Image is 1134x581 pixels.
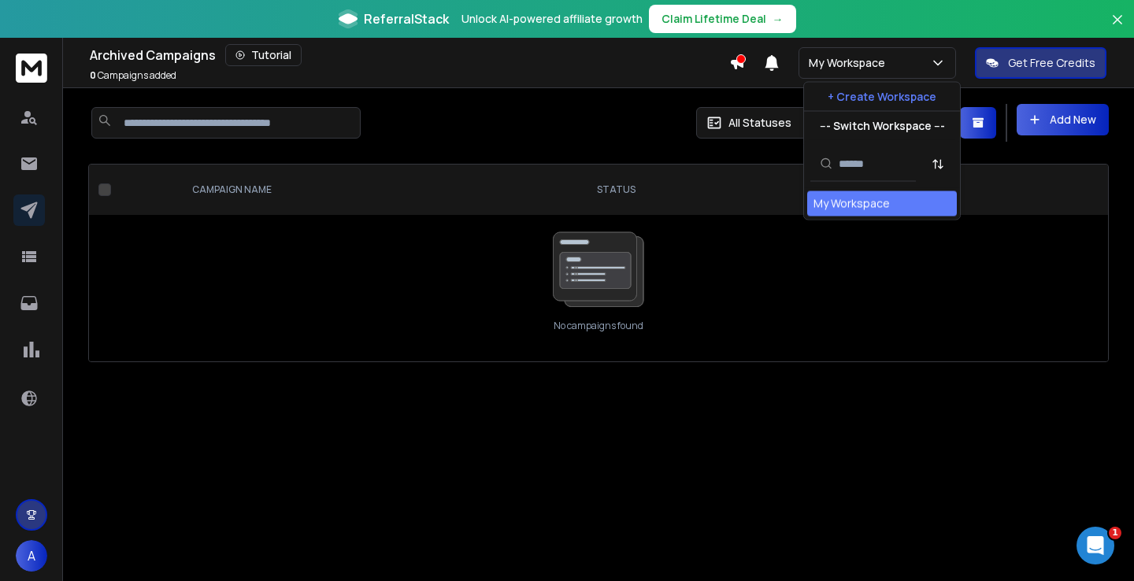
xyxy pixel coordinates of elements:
[773,11,784,27] span: →
[820,118,945,134] p: --- Switch Workspace ---
[1008,55,1095,71] p: Get Free Credits
[728,115,791,131] p: All Statuses
[364,9,449,28] span: ReferralStack
[173,165,521,215] th: CAMPAIGN NAME
[649,5,796,33] button: Claim Lifetime Deal→
[521,165,710,215] th: STATUS
[813,196,890,212] div: My Workspace
[16,540,47,572] button: A
[710,165,1033,215] th: CAMPAIGN STATS
[90,69,176,82] p: Campaigns added
[461,11,643,27] p: Unlock AI-powered affiliate growth
[1107,9,1128,47] button: Close banner
[828,89,936,105] p: + Create Workspace
[804,83,960,111] button: + Create Workspace
[1077,527,1114,564] iframe: Intercom live chat
[90,44,729,66] div: Archived Campaigns
[1109,527,1121,539] span: 1
[225,44,302,66] button: Tutorial
[809,55,891,71] p: My Workspace
[554,320,643,332] p: No campaigns found
[975,47,1106,79] button: Get Free Credits
[1017,104,1109,135] button: Add New
[922,148,954,179] button: Sort by Sort A-Z
[90,68,96,82] span: 0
